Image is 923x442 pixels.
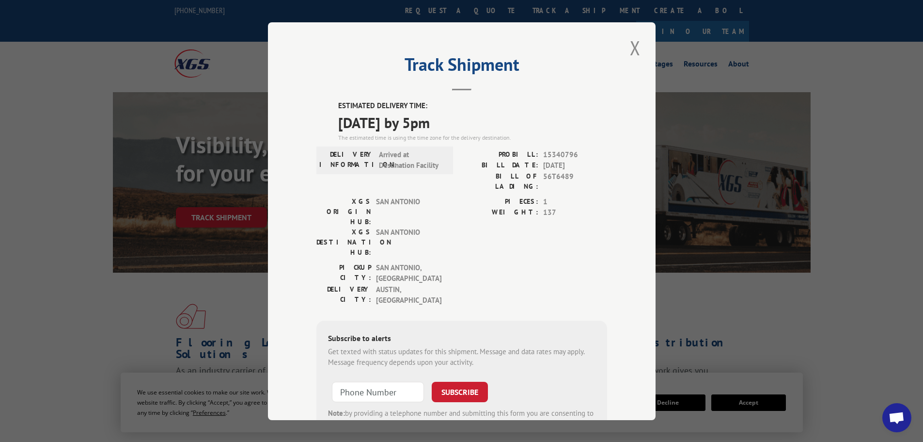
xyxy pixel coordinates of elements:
[627,34,643,61] button: Close modal
[338,100,607,112] label: ESTIMATED DELIVERY TIME:
[543,171,607,191] span: 56T6489
[316,196,371,227] label: XGS ORIGIN HUB:
[316,58,607,76] h2: Track Shipment
[543,196,607,207] span: 1
[543,207,607,218] span: 137
[316,262,371,284] label: PICKUP CITY:
[328,346,595,368] div: Get texted with status updates for this shipment. Message and data rates may apply. Message frequ...
[328,408,345,417] strong: Note:
[543,160,607,171] span: [DATE]
[376,284,441,306] span: AUSTIN , [GEOGRAPHIC_DATA]
[543,149,607,160] span: 15340796
[376,196,441,227] span: SAN ANTONIO
[328,332,595,346] div: Subscribe to alerts
[462,160,538,171] label: BILL DATE:
[882,403,911,432] a: Open chat
[316,227,371,257] label: XGS DESTINATION HUB:
[319,149,374,171] label: DELIVERY INFORMATION:
[316,284,371,306] label: DELIVERY CITY:
[379,149,444,171] span: Arrived at Destination Facility
[462,207,538,218] label: WEIGHT:
[462,196,538,207] label: PIECES:
[462,149,538,160] label: PROBILL:
[332,381,424,402] input: Phone Number
[338,133,607,142] div: The estimated time is using the time zone for the delivery destination.
[432,381,488,402] button: SUBSCRIBE
[328,408,595,441] div: by providing a telephone number and submitting this form you are consenting to be contacted by SM...
[376,227,441,257] span: SAN ANTONIO
[462,171,538,191] label: BILL OF LADING:
[338,111,607,133] span: [DATE] by 5pm
[376,262,441,284] span: SAN ANTONIO , [GEOGRAPHIC_DATA]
